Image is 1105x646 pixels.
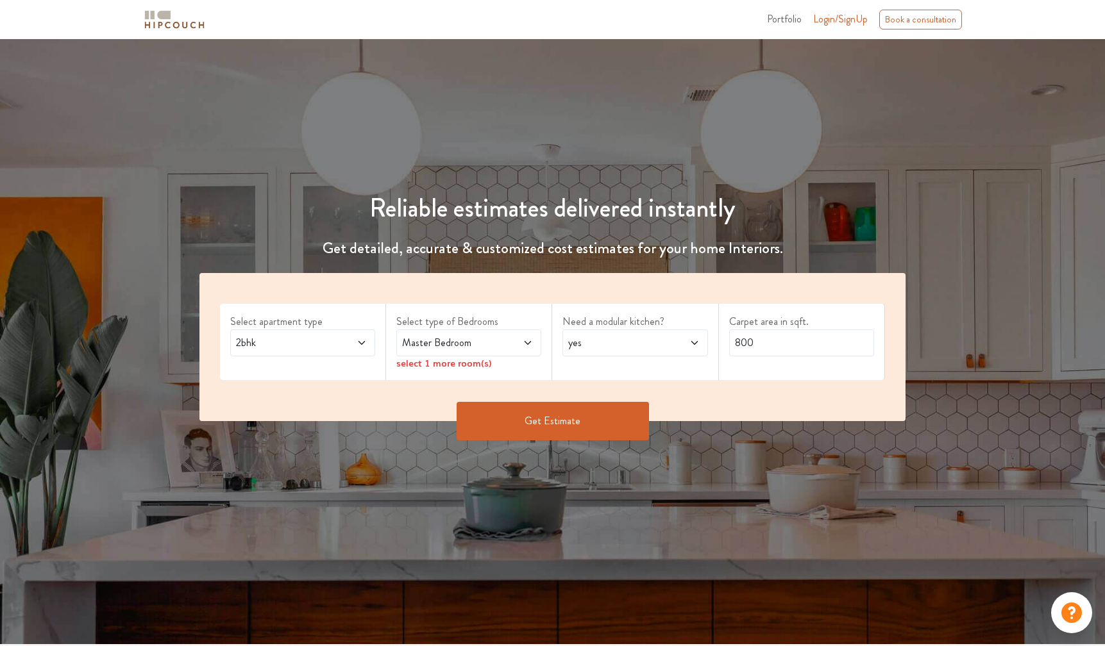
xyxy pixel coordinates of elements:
[142,8,207,31] img: logo-horizontal.svg
[192,239,913,258] h4: Get detailed, accurate & customized cost estimates for your home Interiors.
[566,335,666,351] span: yes
[233,335,333,351] span: 2bhk
[813,12,868,26] span: Login/SignUp
[396,314,541,329] label: Select type of Bedrooms
[879,10,962,29] div: Book a consultation
[396,356,541,370] div: select 1 more room(s)
[400,335,500,351] span: Master Bedroom
[562,314,707,329] label: Need a modular kitchen?
[729,329,874,356] input: Enter area sqft
[192,193,913,224] h1: Reliable estimates delivered instantly
[457,402,649,440] button: Get Estimate
[729,314,874,329] label: Carpet area in sqft.
[767,12,802,26] span: Portfolio
[230,314,375,329] label: Select apartment type
[142,5,207,34] span: logo-horizontal.svg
